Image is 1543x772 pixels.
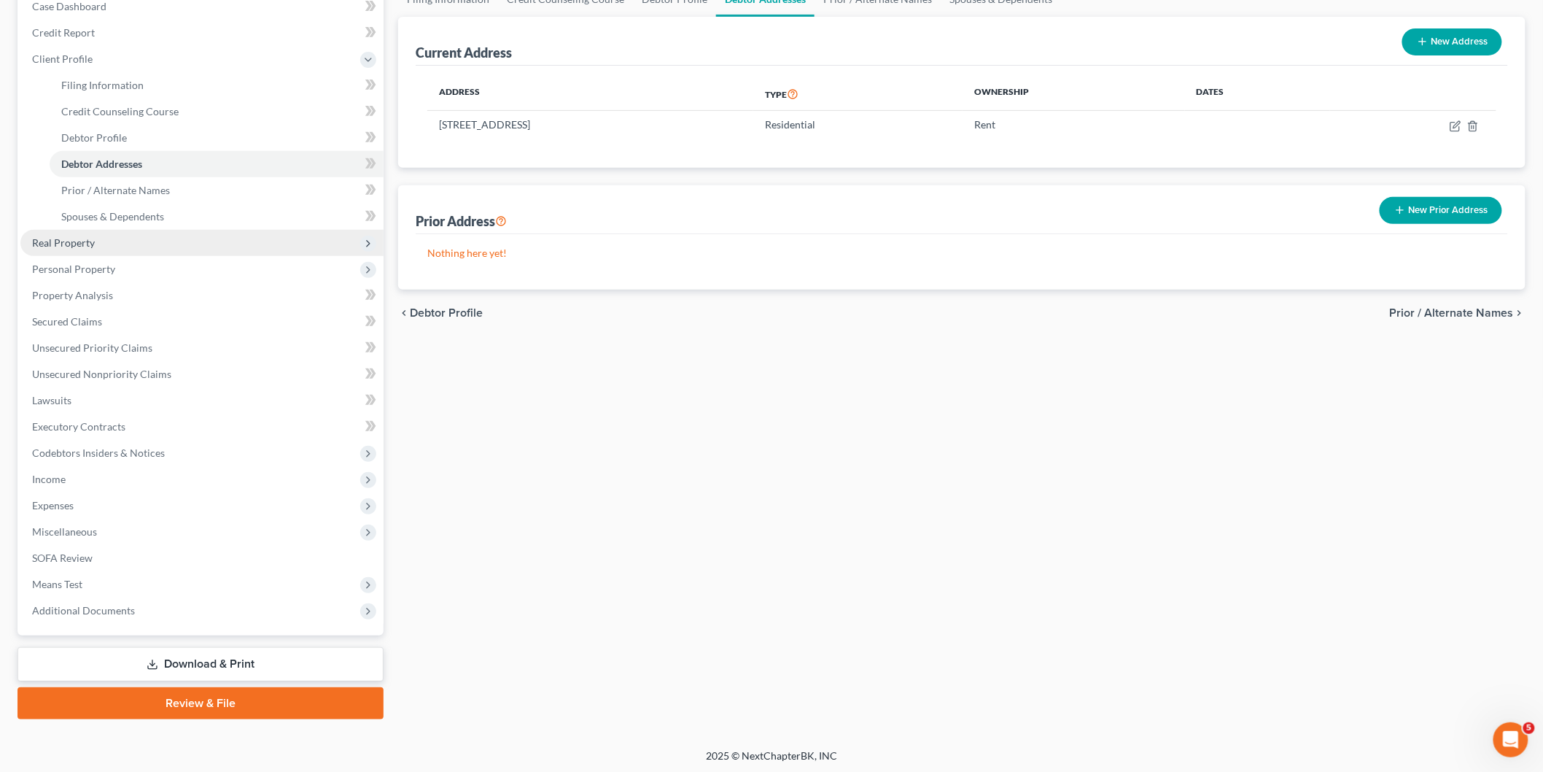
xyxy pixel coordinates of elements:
i: chevron_right [1514,307,1525,319]
button: Prior / Alternate Names chevron_right [1390,307,1525,319]
i: chevron_left [398,307,410,319]
p: Nothing here yet! [427,246,1496,260]
span: Spouses & Dependents [61,210,164,223]
span: Credit Report [32,26,95,39]
a: Secured Claims [20,309,384,335]
a: Executory Contracts [20,414,384,440]
th: Type [753,77,963,111]
span: Property Analysis [32,289,113,301]
button: New Prior Address [1380,197,1502,224]
span: 5 [1523,722,1535,734]
span: Filing Information [61,79,144,91]
td: Residential [753,111,963,139]
button: New Address [1402,28,1502,55]
span: Codebtors Insiders & Notices [32,447,165,459]
a: Property Analysis [20,282,384,309]
a: Debtor Profile [50,125,384,151]
span: Miscellaneous [32,525,97,538]
span: SOFA Review [32,552,93,564]
span: Income [32,473,66,485]
a: Download & Print [18,647,384,682]
a: Unsecured Nonpriority Claims [20,361,384,387]
td: Rent [963,111,1185,139]
a: SOFA Review [20,545,384,571]
a: Debtor Addresses [50,151,384,177]
span: Additional Documents [32,604,135,617]
span: Lawsuits [32,394,71,406]
a: Credit Counseling Course [50,99,384,125]
iframe: Intercom live chat [1493,722,1528,757]
span: Prior / Alternate Names [1390,307,1514,319]
span: Debtor Profile [410,307,483,319]
th: Ownership [963,77,1185,111]
span: Debtor Profile [61,131,127,144]
div: Current Address [416,44,512,61]
span: Means Test [32,578,82,590]
a: Unsecured Priority Claims [20,335,384,361]
span: Executory Contracts [32,420,125,433]
a: Spouses & Dependents [50,204,384,230]
a: Credit Report [20,20,384,46]
span: Client Profile [32,53,93,65]
span: Credit Counseling Course [61,105,179,117]
span: Prior / Alternate Names [61,184,170,196]
span: Unsecured Priority Claims [32,341,152,354]
span: Real Property [32,236,95,249]
a: Review & File [18,687,384,719]
th: Address [427,77,753,111]
td: [STREET_ADDRESS] [427,111,753,139]
span: Personal Property [32,263,115,275]
span: Debtor Addresses [61,158,142,170]
div: Prior Address [416,212,507,230]
span: Secured Claims [32,315,102,328]
a: Filing Information [50,72,384,99]
a: Lawsuits [20,387,384,414]
button: chevron_left Debtor Profile [398,307,483,319]
span: Expenses [32,499,74,512]
span: Unsecured Nonpriority Claims [32,368,171,380]
a: Prior / Alternate Names [50,177,384,204]
th: Dates [1185,77,1330,111]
